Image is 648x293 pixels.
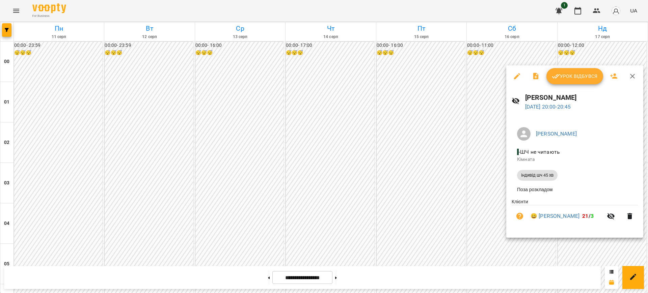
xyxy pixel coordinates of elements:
[525,92,638,103] h6: [PERSON_NAME]
[531,212,579,220] a: 😀 [PERSON_NAME]
[536,130,577,137] a: [PERSON_NAME]
[512,208,528,224] button: Візит ще не сплачено. Додати оплату?
[591,213,594,219] span: 3
[582,213,594,219] b: /
[517,172,558,178] span: індивід шч 45 хв
[512,198,638,230] ul: Клієнти
[525,104,571,110] a: [DATE] 20:00-20:45
[512,183,638,196] li: Поза розкладом
[546,68,603,84] button: Урок відбувся
[582,213,588,219] span: 21
[517,156,632,163] p: Кімната
[517,149,561,155] span: - ШЧ не читають
[552,72,598,80] span: Урок відбувся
